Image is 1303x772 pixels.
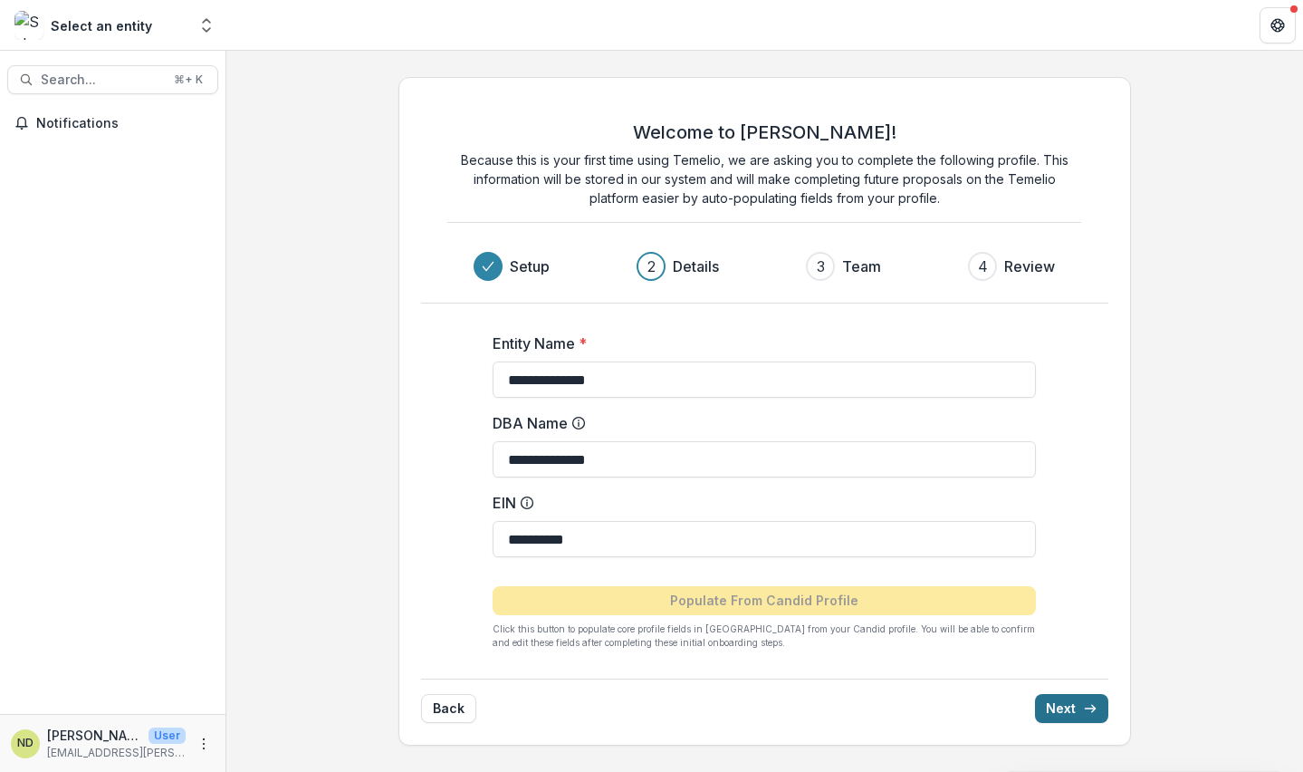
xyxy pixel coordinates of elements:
button: Populate From Candid Profile [493,586,1036,615]
button: Open entity switcher [194,7,219,43]
img: Select an entity [14,11,43,40]
div: Nicollette Daniel [17,738,34,749]
label: EIN [493,492,1025,514]
button: Back [421,694,476,723]
button: Notifications [7,109,218,138]
label: DBA Name [493,412,1025,434]
p: User [149,728,186,744]
span: Search... [41,72,163,88]
button: More [193,733,215,755]
span: Notifications [36,116,211,131]
div: 2 [647,256,656,277]
h3: Team [842,256,881,277]
div: 4 [978,256,988,277]
h3: Details [673,256,719,277]
p: Click this button to populate core profile fields in [GEOGRAPHIC_DATA] from your Candid profile. ... [493,622,1036,650]
div: 3 [817,256,825,277]
div: Select an entity [51,16,152,35]
label: Entity Name [493,333,1025,354]
p: Because this is your first time using Temelio, we are asking you to complete the following profil... [447,150,1081,207]
p: [EMAIL_ADDRESS][PERSON_NAME][DOMAIN_NAME] [47,745,186,761]
button: Search... [7,65,218,94]
button: Next [1035,694,1108,723]
h3: Setup [510,256,550,277]
button: Get Help [1260,7,1296,43]
h2: Welcome to [PERSON_NAME]! [633,121,896,143]
h3: Review [1004,256,1055,277]
div: Progress [474,252,1055,281]
p: [PERSON_NAME] [47,726,141,745]
div: ⌘ + K [170,70,206,90]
